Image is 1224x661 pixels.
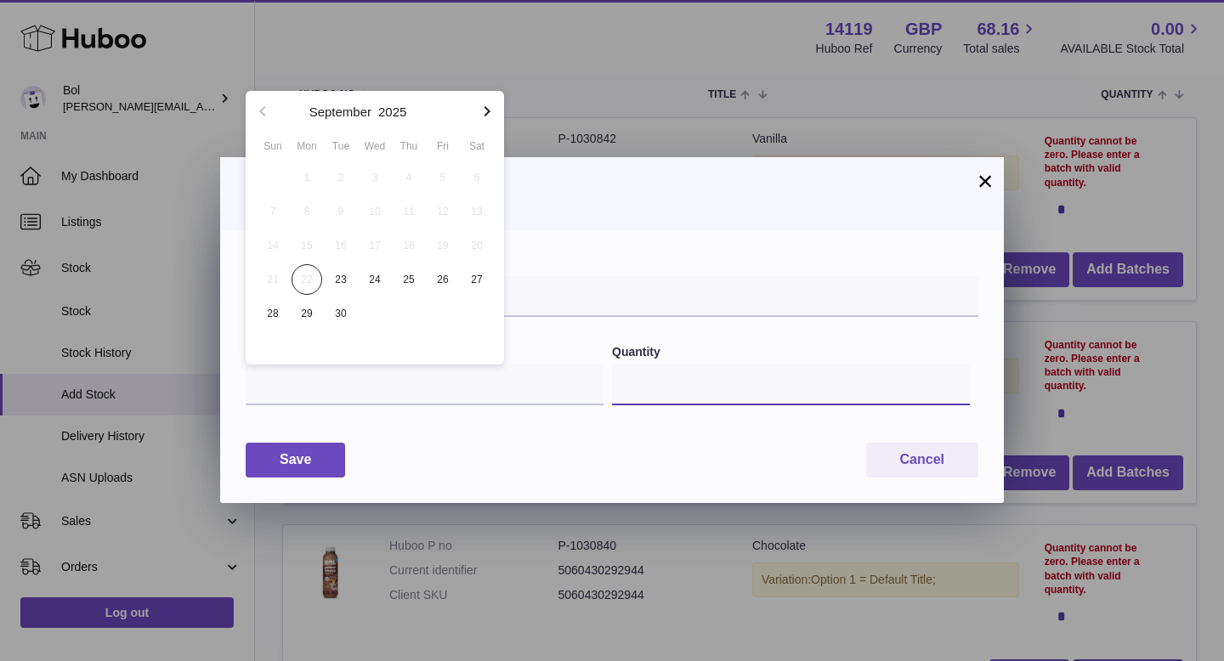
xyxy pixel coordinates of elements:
span: 8 [292,196,322,227]
span: 24 [360,264,390,295]
button: × [975,171,995,191]
button: 19 [426,229,460,263]
span: 4 [394,162,424,193]
span: 21 [258,264,288,295]
span: 30 [326,298,356,329]
button: 27 [460,263,494,297]
button: 16 [324,229,358,263]
button: September [309,105,371,118]
span: 3 [360,162,390,193]
span: 15 [292,230,322,261]
span: 18 [394,230,424,261]
span: 23 [326,264,356,295]
button: Cancel [866,443,978,477]
span: 6 [462,162,492,193]
button: 6 [460,161,494,195]
label: Quantity [612,344,970,360]
button: Save [246,443,345,477]
button: 13 [460,195,494,229]
span: 16 [326,230,356,261]
button: 18 [392,229,426,263]
button: 22 [290,263,324,297]
span: 22 [292,264,322,295]
span: 5 [428,162,458,193]
h3: Add [246,174,978,201]
button: 1 [290,161,324,195]
div: Thu [392,138,426,154]
span: 14 [258,230,288,261]
span: 27 [462,264,492,295]
button: 25 [392,263,426,297]
span: 2 [326,162,356,193]
button: 28 [256,297,290,330]
button: 30 [324,297,358,330]
span: 7 [258,196,288,227]
span: 12 [428,196,458,227]
button: 4 [392,161,426,195]
span: 1 [292,162,322,193]
span: 19 [428,230,458,261]
button: 2025 [378,105,406,118]
button: 20 [460,229,494,263]
div: Wed [358,138,392,154]
span: 11 [394,196,424,227]
span: 13 [462,196,492,227]
button: 2 [324,161,358,195]
span: 17 [360,230,390,261]
label: Batch Reference [246,256,978,272]
button: 17 [358,229,392,263]
button: 5 [426,161,460,195]
div: Sun [256,138,290,154]
button: 9 [324,195,358,229]
span: 10 [360,196,390,227]
span: 25 [394,264,424,295]
button: 21 [256,263,290,297]
button: 3 [358,161,392,195]
button: 10 [358,195,392,229]
div: Sat [460,138,494,154]
div: Fri [426,138,460,154]
span: 9 [326,196,356,227]
button: 29 [290,297,324,330]
span: 28 [258,298,288,329]
button: 26 [426,263,460,297]
span: 26 [428,264,458,295]
button: 24 [358,263,392,297]
button: 23 [324,263,358,297]
button: 8 [290,195,324,229]
div: Tue [324,138,358,154]
button: 14 [256,229,290,263]
button: 12 [426,195,460,229]
button: 7 [256,195,290,229]
span: 29 [292,298,322,329]
div: Mon [290,138,324,154]
button: 15 [290,229,324,263]
button: 11 [392,195,426,229]
span: 20 [462,230,492,261]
